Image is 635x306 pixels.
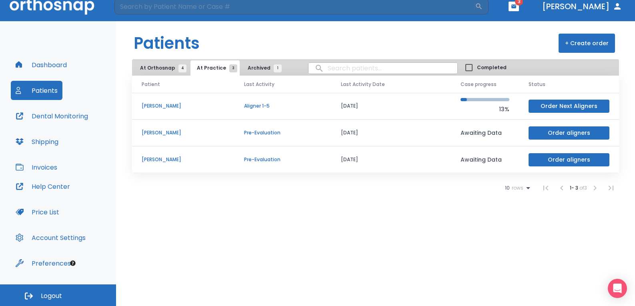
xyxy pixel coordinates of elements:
[41,292,62,300] span: Logout
[461,81,497,88] span: Case progress
[244,81,274,88] span: Last Activity
[570,184,579,191] span: 1 - 3
[11,228,90,247] button: Account Settings
[11,55,72,74] button: Dashboard
[142,81,160,88] span: Patient
[11,106,93,126] button: Dental Monitoring
[140,64,182,72] span: At Orthosnap
[142,156,225,163] p: [PERSON_NAME]
[11,132,63,151] button: Shipping
[69,260,76,267] div: Tooltip anchor
[331,120,451,146] td: [DATE]
[11,177,75,196] button: Help Center
[608,279,627,298] div: Open Intercom Messenger
[331,93,451,120] td: [DATE]
[274,64,282,72] span: 1
[341,81,385,88] span: Last Activity Date
[529,126,609,140] button: Order aligners
[229,64,237,72] span: 3
[134,31,200,55] h1: Patients
[579,184,587,191] span: of 3
[244,102,322,110] p: Aligner 1-5
[142,102,225,110] p: [PERSON_NAME]
[11,254,76,273] button: Preferences
[134,60,286,76] div: tabs
[197,64,233,72] span: At Practice
[331,146,451,173] td: [DATE]
[461,155,509,164] p: Awaiting Data
[529,100,609,113] button: Order Next Aligners
[142,129,225,136] p: [PERSON_NAME]
[308,60,457,76] input: search
[244,156,322,163] p: Pre-Evaluation
[461,104,509,114] p: 13%
[11,81,62,100] button: Patients
[248,64,278,72] span: Archived
[529,153,609,166] button: Order aligners
[11,202,64,222] button: Price List
[529,81,545,88] span: Status
[11,158,62,177] button: Invoices
[559,34,615,53] button: + Create order
[477,64,507,71] span: Completed
[178,64,186,72] span: 4
[244,129,322,136] p: Pre-Evaluation
[461,128,509,138] p: Awaiting Data
[510,185,523,191] span: rows
[505,185,510,191] span: 10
